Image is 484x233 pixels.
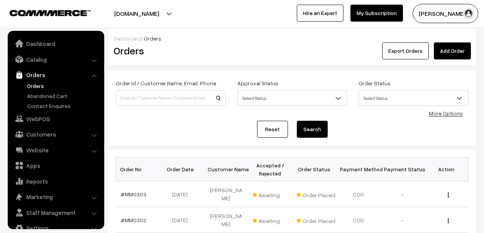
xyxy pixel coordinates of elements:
div: / [113,34,471,42]
span: Awaiting [253,189,291,199]
a: Add Order [434,42,471,59]
a: Reset [257,121,288,138]
h2: Orders [113,45,225,57]
td: - [380,181,424,207]
a: Reports [10,174,102,188]
a: Orders [10,68,102,82]
label: Order Id / Customer Name, Email, Phone [116,79,216,87]
td: COD [336,207,380,233]
span: Select Status [359,90,469,106]
button: [PERSON_NAME]… [413,4,478,23]
td: - [380,207,424,233]
th: Action [424,157,468,181]
a: More Options [429,110,463,117]
a: Orders [25,82,102,90]
img: COMMMERCE [10,10,91,16]
a: Catalog [10,52,102,66]
a: Contact Enquires [25,102,102,110]
label: Approval Status [237,79,278,87]
span: Order Placed [297,189,335,199]
a: WebPOS [10,112,102,126]
span: Order Placed [297,215,335,225]
td: [PERSON_NAME] [204,207,248,233]
img: Menu [448,218,449,223]
a: COMMMERCE [10,8,77,17]
td: COD [336,181,380,207]
span: Select Status [238,91,347,105]
a: Hire an Expert [297,5,344,22]
button: [DOMAIN_NAME] [87,4,186,23]
th: Accepted / Rejected [248,157,292,181]
img: Menu [448,192,449,198]
a: Marketing [10,190,102,204]
button: Search [297,121,328,138]
th: Payment Status [380,157,424,181]
label: Order Status [359,79,391,87]
td: [DATE] [160,207,204,233]
a: Abandoned Cart [25,92,102,100]
a: Staff Management [10,206,102,219]
img: user [463,8,474,19]
a: My Subscription [350,5,403,22]
th: Order No [116,157,160,181]
th: Payment Method [336,157,380,181]
a: Dashboard [10,37,102,51]
a: Apps [10,159,102,172]
input: Order Id / Customer Name / Customer Email / Customer Phone [116,90,226,106]
th: Order Date [160,157,204,181]
a: Customers [10,127,102,141]
a: #MM0303 [121,191,146,198]
button: Export Orders [382,42,429,59]
th: Customer Name [204,157,248,181]
span: Select Status [237,90,347,106]
td: [PERSON_NAME] [204,181,248,207]
td: [DATE] [160,181,204,207]
span: Select Status [359,91,468,105]
a: #MM0302 [121,217,146,223]
a: Dashboard [113,35,142,42]
th: Order Status [292,157,336,181]
span: Orders [144,35,161,42]
a: Website [10,143,102,157]
span: Awaiting [253,215,291,225]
